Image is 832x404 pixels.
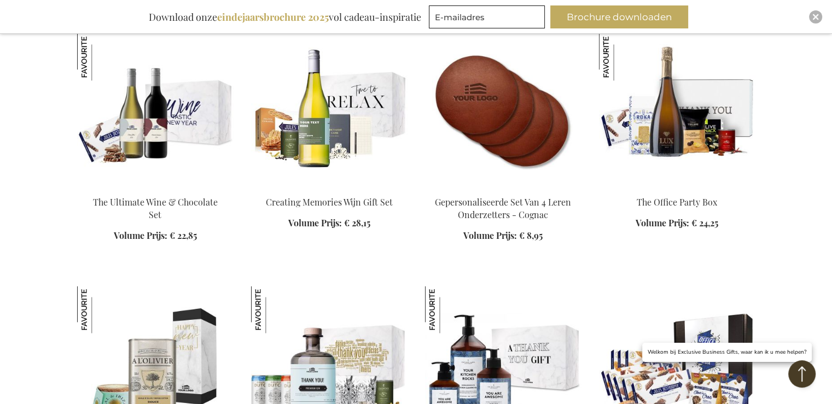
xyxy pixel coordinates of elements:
div: Close [809,10,822,24]
span: € 24,25 [691,217,718,229]
b: eindejaarsbrochure 2025 [217,10,329,24]
span: Volume Prijs: [463,230,517,241]
img: The Office Party Box [599,33,646,80]
img: Gepersonaliseerde Set Van 4 Leren Onderzetters - Cognac [425,33,581,186]
a: Volume Prijs: € 22,85 [114,230,197,242]
form: marketing offers and promotions [429,5,548,32]
span: € 22,85 [170,230,197,241]
span: Volume Prijs: [288,217,342,229]
a: Volume Prijs: € 24,25 [636,217,718,230]
img: The Ultimate Wine & Chocolate Set [77,33,124,80]
a: Personalised White Wine [251,182,408,192]
a: Beer Apéro Gift Box The Ultimate Wine & Chocolate Set [77,182,234,192]
a: Creating Memories Wijn Gift Set [266,196,393,208]
img: The Office Party Box [599,33,755,186]
span: € 8,95 [519,230,543,241]
a: Volume Prijs: € 8,95 [463,230,543,242]
a: Gepersonaliseerde Set Van 4 Leren Onderzetters - Cognac [425,182,581,192]
img: The Gift Label Hand & Keuken Set [425,286,472,333]
img: Beer Apéro Gift Box [77,33,234,186]
a: The Ultimate Wine & Chocolate Set [93,196,218,220]
span: Volume Prijs: [114,230,167,241]
a: Gepersonaliseerde Set Van 4 Leren Onderzetters - Cognac [435,196,571,220]
img: Gepersonaliseerde Gin Tonic Prestige Set [251,286,298,333]
img: Personalised White Wine [251,33,408,186]
img: Close [812,14,819,20]
button: Brochure downloaden [550,5,688,28]
a: The Office Party Box [637,196,717,208]
img: Culinaire Olijfolie & Zout Set [77,286,124,333]
span: € 28,15 [344,217,370,229]
span: Volume Prijs: [636,217,689,229]
input: E-mailadres [429,5,545,28]
div: Download onze vol cadeau-inspiratie [144,5,426,28]
a: The Office Party Box The Office Party Box [599,182,755,192]
a: Volume Prijs: € 28,15 [288,217,370,230]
